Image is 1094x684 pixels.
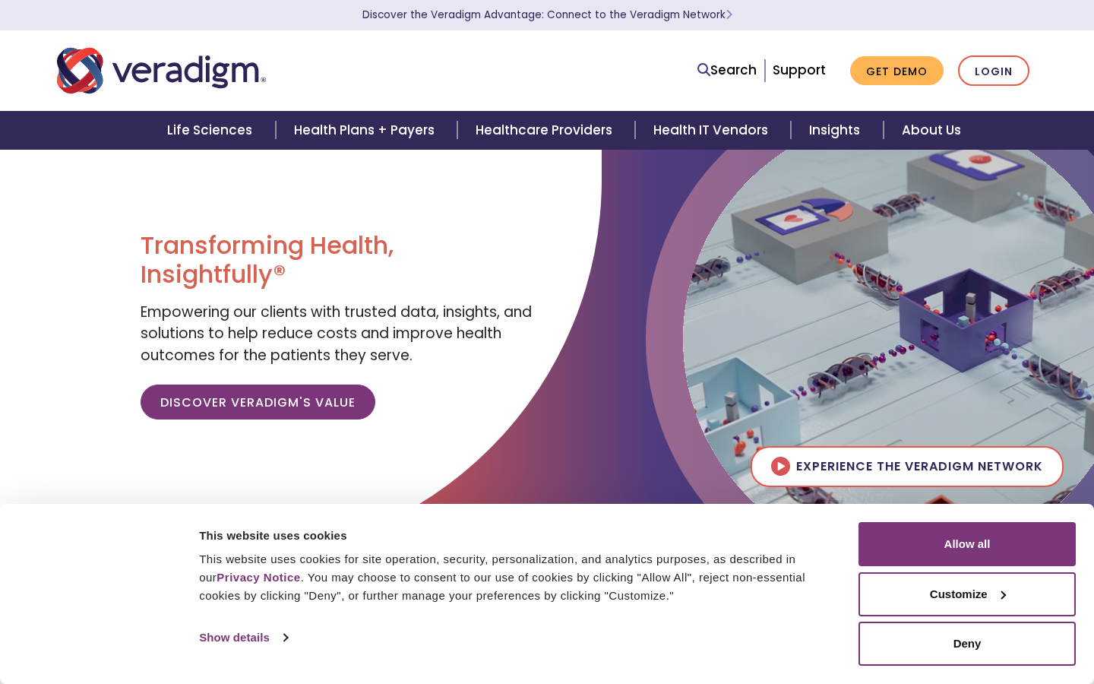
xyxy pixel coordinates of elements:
[726,8,732,22] span: Learn More
[199,550,841,605] div: This website uses cookies for site operation, security, personalization, and analytics purposes, ...
[362,8,732,22] a: Discover the Veradigm Advantage: Connect to the Veradigm NetworkLearn More
[199,527,841,545] div: This website uses cookies
[457,111,635,150] a: Healthcare Providers
[697,60,757,81] a: Search
[199,626,287,649] a: Show details
[276,111,457,150] a: Health Plans + Payers
[57,46,266,96] img: Veradigm logo
[141,231,536,290] h1: Transforming Health, Insightfully®
[884,111,979,150] a: About Us
[141,302,532,366] span: Empowering our clients with trusted data, insights, and solutions to help reduce costs and improv...
[850,56,944,86] a: Get Demo
[958,55,1029,87] a: Login
[858,572,1076,616] button: Customize
[791,111,883,150] a: Insights
[858,522,1076,566] button: Allow all
[149,111,275,150] a: Life Sciences
[858,622,1076,666] button: Deny
[635,111,791,150] a: Health IT Vendors
[217,571,300,584] a: Privacy Notice
[141,385,375,420] a: Discover Veradigm's Value
[773,61,826,79] a: Support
